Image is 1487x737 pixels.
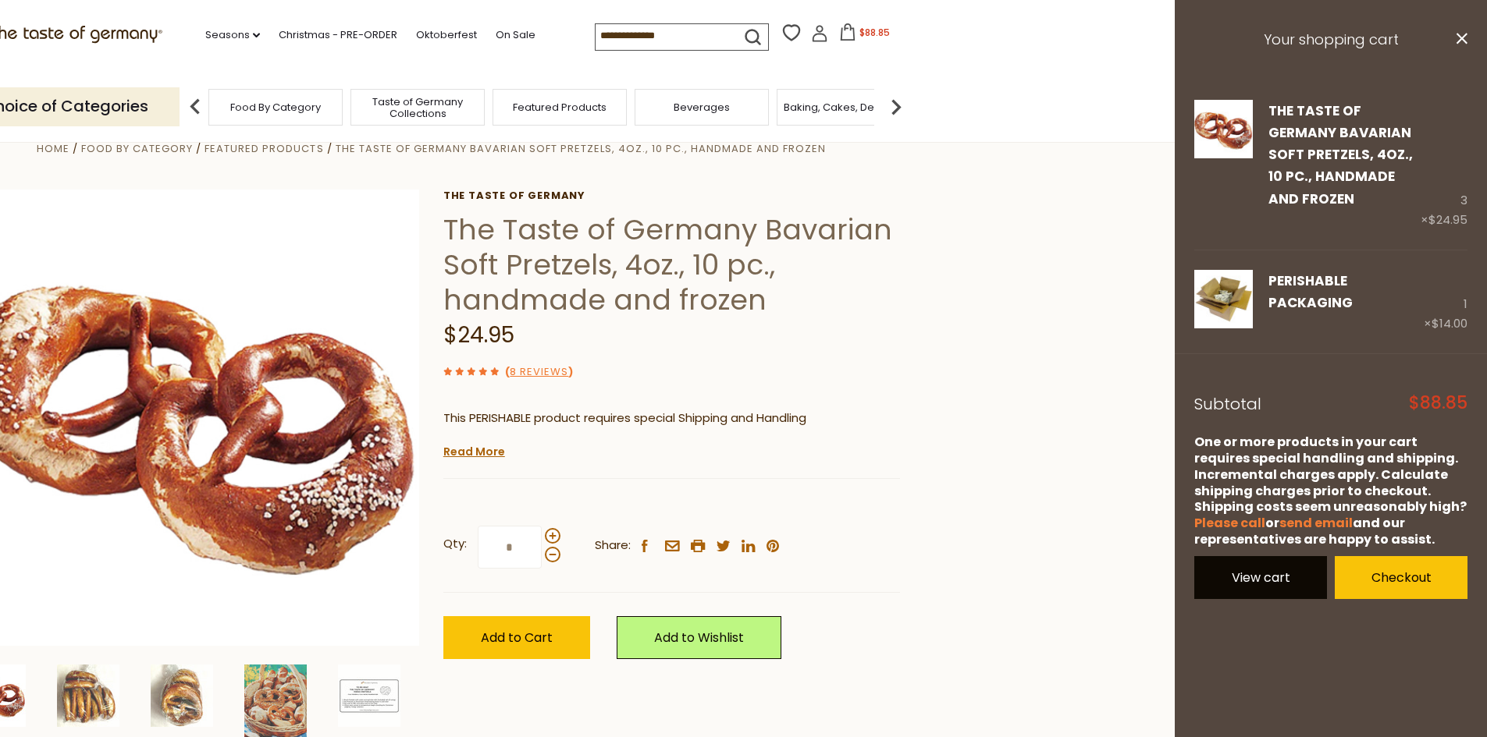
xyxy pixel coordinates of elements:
a: The Taste of Germany Bavarian Soft Pretzels, 4oz., 10 pc., handmade and frozen [336,141,826,156]
img: The Taste of Germany Bavarian Soft Pretzels, 4oz., 10 pc., handmade and frozen [1194,100,1253,158]
img: PERISHABLE Packaging [1194,270,1253,328]
a: View cart [1194,556,1327,599]
a: Please call [1194,514,1265,532]
img: next arrow [880,91,912,122]
a: Add to Wishlist [617,616,781,659]
a: The Taste of Germany [443,190,900,202]
a: The Taste of Germany Bavarian Soft Pretzels, 4oz., 10 pc., handmade and frozen [1194,100,1253,230]
a: Beverages [674,101,730,113]
a: On Sale [496,27,535,44]
a: Featured Products [205,141,323,156]
h1: The Taste of Germany Bavarian Soft Pretzels, 4oz., 10 pc., handmade and frozen [443,212,900,317]
a: 8 Reviews [510,364,568,381]
a: PERISHABLE Packaging [1268,271,1353,312]
a: Home [37,141,69,156]
a: PERISHABLE Packaging [1194,270,1253,334]
span: $88.85 [1409,395,1467,412]
img: The Taste of Germany Bavarian Soft Pretzels, 4oz., 10 pc., handmade and frozen [151,664,213,727]
span: Subtotal [1194,393,1261,415]
a: Baking, Cakes, Desserts [784,101,905,113]
a: Seasons [205,27,260,44]
img: previous arrow [180,91,211,122]
a: Featured Products [513,101,607,113]
button: Add to Cart [443,616,590,659]
li: We will ship this product in heat-protective packaging and ice. [458,440,900,459]
div: One or more products in your cart requires special handling and shipping. Incremental charges app... [1194,434,1467,548]
span: $88.85 [859,26,890,39]
button: $88.85 [831,23,898,47]
input: Qty: [478,526,542,569]
a: Oktoberfest [416,27,477,44]
a: send email [1279,514,1353,532]
a: Taste of Germany Collections [355,96,480,119]
a: Food By Category [81,141,193,156]
a: Checkout [1335,556,1467,599]
span: Add to Cart [481,629,553,647]
strong: Qty: [443,534,467,554]
span: $24.95 [1428,211,1467,228]
span: ( ) [505,364,573,379]
span: $14.00 [1432,315,1467,331]
img: The Taste of Germany Bavarian Soft Pretzels, 4oz., 10 pc., handmade and frozen [338,664,400,727]
a: Food By Category [230,101,321,113]
div: 1 × [1424,270,1467,334]
a: Christmas - PRE-ORDER [279,27,397,44]
span: $24.95 [443,320,514,350]
div: 3 × [1421,100,1467,230]
a: Read More [443,444,505,459]
span: Share: [595,536,631,555]
p: This PERISHABLE product requires special Shipping and Handling [443,409,900,428]
a: The Taste of Germany Bavarian Soft Pretzels, 4oz., 10 pc., handmade and frozen [1268,101,1413,208]
img: The Taste of Germany Bavarian Soft Pretzels, 4oz., 10 pc., handmade and frozen [57,664,119,727]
